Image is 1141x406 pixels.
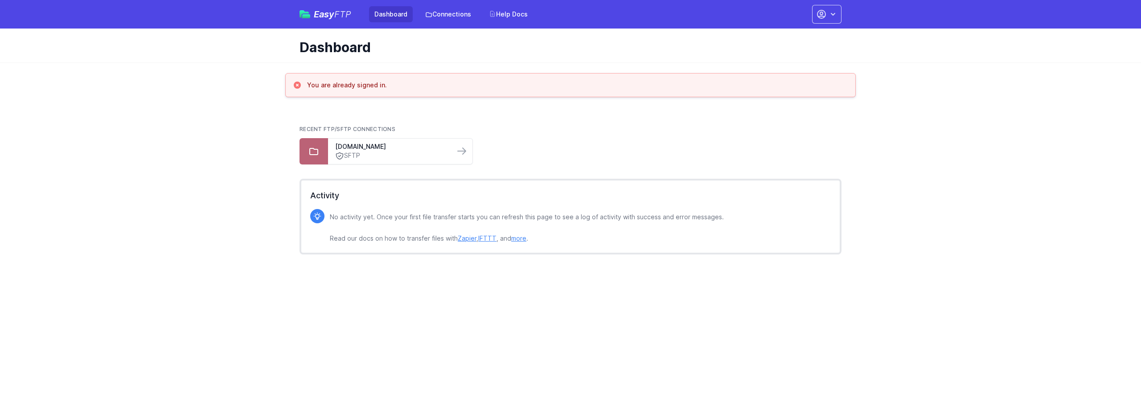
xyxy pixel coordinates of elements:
[478,234,497,242] a: IFTTT
[330,212,724,244] p: No activity yet. Once your first file transfer starts you can refresh this page to see a log of a...
[314,10,351,19] span: Easy
[300,126,841,133] h2: Recent FTP/SFTP Connections
[369,6,413,22] a: Dashboard
[300,10,310,18] img: easyftp_logo.png
[300,10,351,19] a: EasyFTP
[307,81,387,90] h3: You are already signed in.
[420,6,476,22] a: Connections
[458,234,476,242] a: Zapier
[511,234,526,242] a: more
[300,39,834,55] h1: Dashboard
[484,6,533,22] a: Help Docs
[335,151,447,160] a: SFTP
[310,189,831,202] h2: Activity
[334,9,351,20] span: FTP
[335,142,447,151] a: [DOMAIN_NAME]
